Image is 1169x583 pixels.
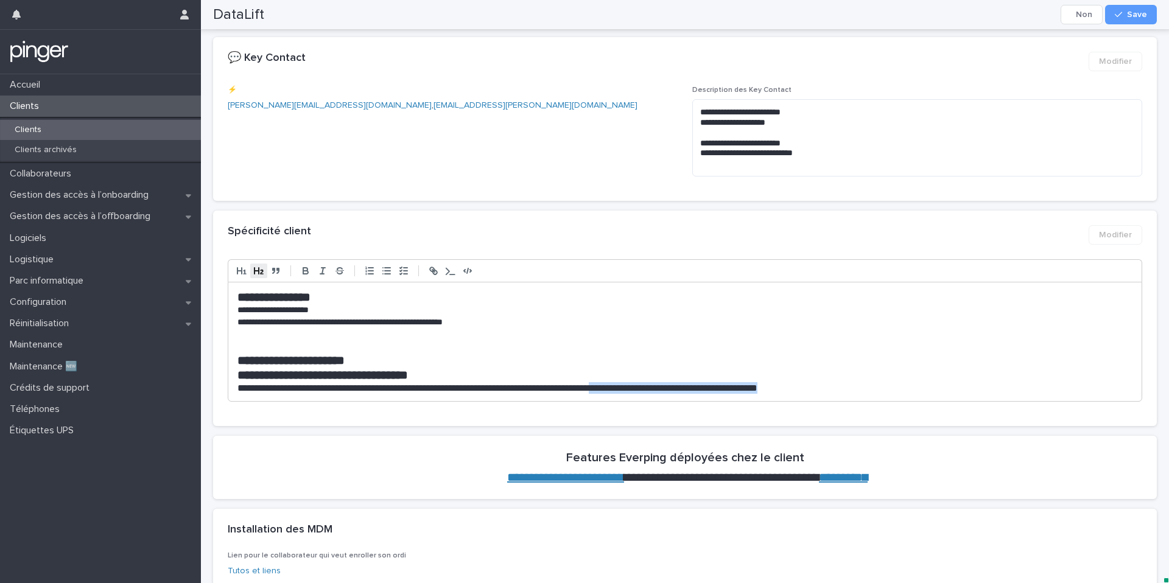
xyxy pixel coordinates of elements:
p: Accueil [5,79,50,91]
p: Crédits de support [5,382,99,394]
p: Clients [5,100,49,112]
h2: DataLift [213,6,264,24]
p: Clients [5,125,51,135]
p: Parc informatique [5,275,93,287]
h2: Features Everping déployées chez le client [566,450,804,465]
p: Gestion des accès à l’offboarding [5,211,160,222]
p: Clients archivés [5,145,86,155]
a: [EMAIL_ADDRESS][PERSON_NAME][DOMAIN_NAME] [434,101,637,110]
p: Configuration [5,296,76,308]
button: Save [1105,5,1157,24]
p: Gestion des accès à l’onboarding [5,189,158,201]
p: Logiciels [5,232,56,244]
span: ⚡️ [228,86,237,94]
p: Étiquettes UPS [5,425,83,436]
p: Téléphones [5,403,69,415]
h2: 💬 Key Contact [228,52,306,65]
h2: Installation des MDM [228,523,332,537]
p: Maintenance [5,339,72,351]
span: Description des Key Contact [692,86,792,94]
p: Logistique [5,254,63,265]
a: [PERSON_NAME][EMAIL_ADDRESS][DOMAIN_NAME] [228,101,432,110]
a: Tutos et liens [228,567,281,575]
img: mTgBEunGTSyRkCgitkcU [10,40,69,64]
span: Modifier [1099,55,1132,68]
p: Réinitialisation [5,318,79,329]
p: , [228,99,678,112]
p: Maintenance 🆕 [5,361,87,372]
span: Save [1127,10,1147,19]
button: Modifier [1089,52,1142,71]
span: Lien pour le collaborateur qui veut enroller son ordi [228,552,406,559]
p: Collaborateurs [5,168,81,180]
h2: Spécificité client [228,225,311,239]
